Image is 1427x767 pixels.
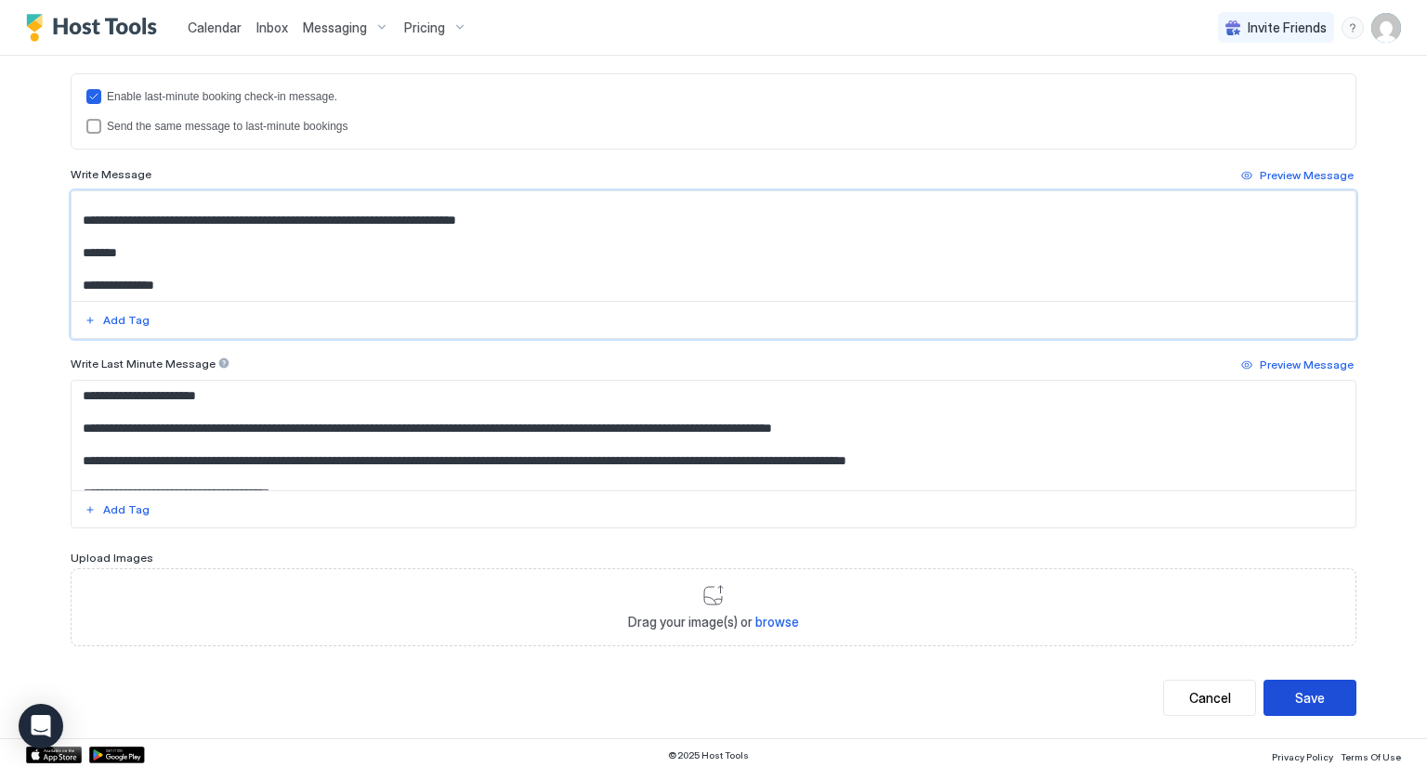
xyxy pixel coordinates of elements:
a: Google Play Store [89,747,145,763]
button: Add Tag [82,499,152,521]
a: App Store [26,747,82,763]
span: Messaging [303,19,367,36]
span: Terms Of Use [1341,751,1401,762]
div: Save [1295,688,1325,708]
span: Write Last Minute Message [71,357,216,370]
div: Send the same message to last-minute bookings [107,120,347,133]
div: Cancel [1189,688,1231,708]
div: lastMinuteMessageEnabled [86,89,1341,104]
div: Preview Message [1260,357,1354,373]
span: Privacy Policy [1272,751,1333,762]
span: Invite Friends [1248,19,1327,36]
span: Write Message [71,167,151,181]
span: Pricing [404,19,445,36]
a: Inbox [256,18,288,37]
div: Open Intercom Messenger [19,704,63,748]
textarea: Input Field [72,191,1355,301]
div: Preview Message [1260,167,1354,184]
span: Drag your image(s) or [628,614,799,630]
a: Privacy Policy [1272,746,1333,765]
span: © 2025 Host Tools [668,749,749,761]
span: browse [755,614,799,630]
button: Preview Message [1238,354,1356,376]
textarea: Input Field [72,381,1355,490]
a: Calendar [188,18,242,37]
button: Preview Message [1238,164,1356,187]
div: User profile [1371,13,1401,43]
a: Terms Of Use [1341,746,1401,765]
div: Add Tag [103,501,150,518]
a: Host Tools Logo [26,14,165,42]
span: Calendar [188,19,242,35]
div: lastMinuteMessageIsTheSame [86,119,1341,134]
button: Add Tag [82,309,152,331]
span: Upload Images [71,551,153,565]
button: Save [1263,680,1356,716]
div: menu [1342,17,1364,39]
span: Inbox [256,19,288,35]
div: Enable last-minute booking check-in message. [107,90,337,103]
button: Cancel [1163,680,1256,716]
div: Add Tag [103,312,150,329]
